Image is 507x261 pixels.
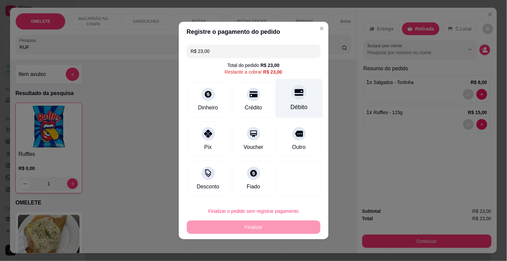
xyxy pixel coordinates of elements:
div: R$ 23,00 [261,62,280,69]
input: Ex.: hambúrguer de cordeiro [191,45,316,58]
div: Crédito [245,104,262,112]
div: R$ 23,00 [263,69,282,75]
div: Voucher [244,143,263,151]
header: Registre o pagamento do pedido [179,22,329,42]
button: Finalizar o pedido sem registrar pagamento [187,204,321,218]
div: Dinheiro [198,104,218,112]
div: Fiado [247,183,260,191]
div: Desconto [197,183,220,191]
button: Close [316,23,327,34]
div: Outro [292,143,305,151]
div: Pix [204,143,212,151]
div: Restante a cobrar [225,69,282,75]
div: Total do pedido [228,62,280,69]
div: Débito [290,103,307,111]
